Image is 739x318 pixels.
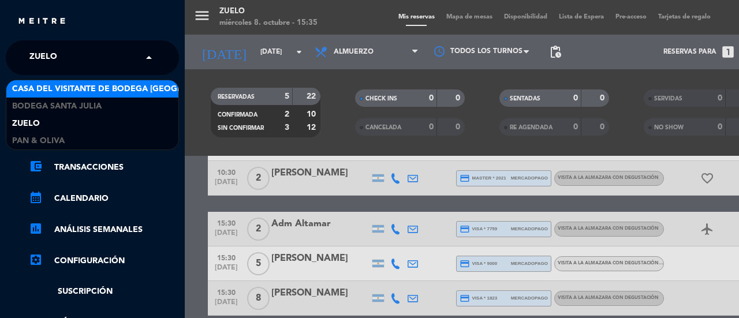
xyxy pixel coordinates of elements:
a: calendar_monthCalendario [29,192,179,205]
span: Pan & Oliva [12,134,65,148]
span: Casa del Visitante de Bodega [GEOGRAPHIC_DATA][PERSON_NAME] [12,83,303,96]
img: MEITRE [17,17,66,26]
a: Configuración [29,254,179,268]
i: calendar_month [29,190,43,204]
i: assessment [29,222,43,235]
a: account_balance_walletTransacciones [29,160,179,174]
span: Zuelo [12,117,40,130]
a: Suscripción [29,285,179,298]
span: Bodega Santa Julia [12,100,102,113]
span: Zuelo [29,46,57,70]
i: settings_applications [29,253,43,267]
i: account_balance_wallet [29,159,43,173]
a: assessmentANÁLISIS SEMANALES [29,223,179,237]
